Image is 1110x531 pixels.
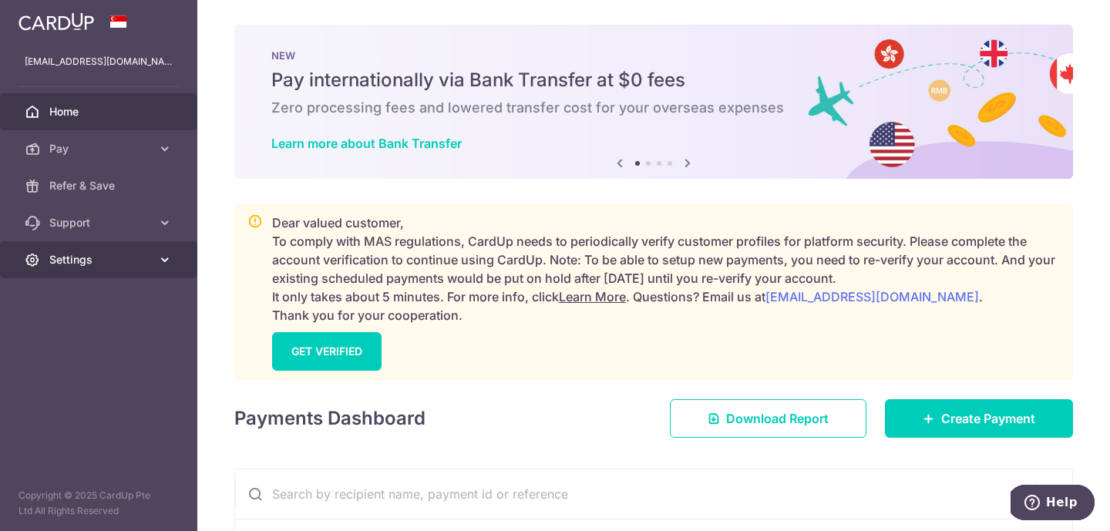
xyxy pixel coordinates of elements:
span: Help [35,11,67,25]
h6: Zero processing fees and lowered transfer cost for your overseas expenses [271,99,1036,117]
p: NEW [271,49,1036,62]
a: [EMAIL_ADDRESS][DOMAIN_NAME] [765,289,979,304]
span: Pay [49,141,151,156]
span: Download Report [726,409,829,428]
p: [EMAIL_ADDRESS][DOMAIN_NAME] [25,54,173,69]
span: Refer & Save [49,178,151,193]
h4: Payments Dashboard [234,405,425,432]
h5: Pay internationally via Bank Transfer at $0 fees [271,68,1036,92]
a: Learn more about Bank Transfer [271,136,462,151]
a: GET VERIFIED [272,332,382,371]
span: Home [49,104,151,119]
iframe: Opens a widget where you can find more information [1011,485,1095,523]
span: Create Payment [941,409,1035,428]
img: CardUp [18,12,94,31]
input: Search by recipient name, payment id or reference [235,469,1035,519]
p: Dear valued customer, To comply with MAS regulations, CardUp needs to periodically verify custome... [272,213,1060,324]
a: Download Report [670,399,866,438]
img: Bank transfer banner [234,25,1073,179]
span: Settings [49,252,151,267]
a: Create Payment [885,399,1073,438]
span: Support [49,215,151,230]
a: Learn More [559,289,626,304]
